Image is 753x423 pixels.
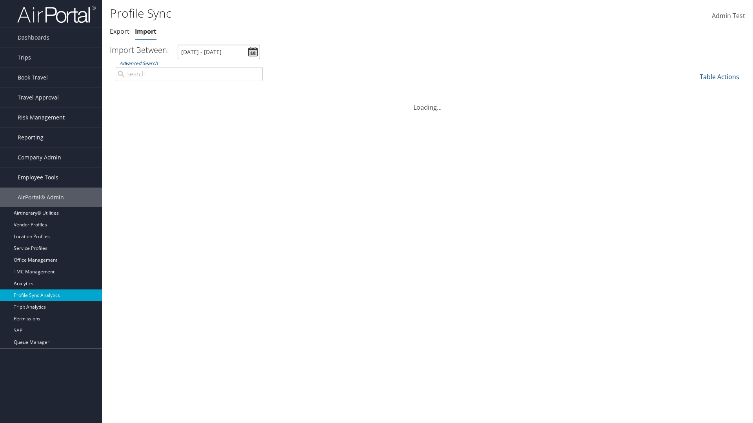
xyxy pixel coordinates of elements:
[18,168,58,187] span: Employee Tools
[18,28,49,47] span: Dashboards
[18,68,48,87] span: Book Travel
[18,148,61,167] span: Company Admin
[18,108,65,127] span: Risk Management
[18,128,44,147] span: Reporting
[18,88,59,107] span: Travel Approval
[18,188,64,207] span: AirPortal® Admin
[110,93,745,112] div: Loading...
[110,27,129,36] a: Export
[135,27,156,36] a: Import
[116,67,263,81] input: Advanced Search
[178,45,260,59] input: [DATE] - [DATE]
[17,5,96,23] img: airportal-logo.png
[712,4,745,28] a: Admin Test
[18,48,31,67] span: Trips
[110,5,533,22] h1: Profile Sync
[110,45,169,55] h3: Import Between:
[700,72,739,81] a: Table Actions
[712,11,745,20] span: Admin Test
[120,60,158,67] a: Advanced Search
